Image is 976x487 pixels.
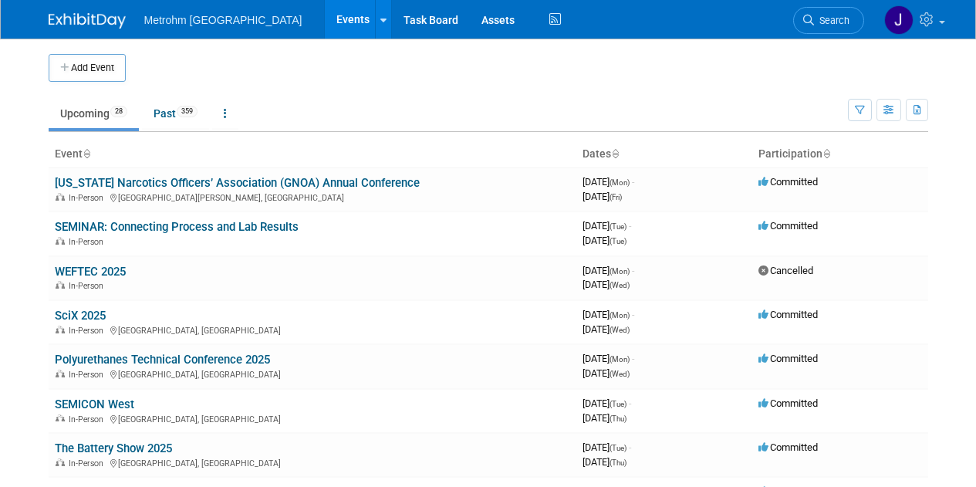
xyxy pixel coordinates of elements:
span: Committed [758,353,818,364]
a: Search [793,7,864,34]
div: [GEOGRAPHIC_DATA], [GEOGRAPHIC_DATA] [55,367,570,380]
span: Committed [758,441,818,453]
span: In-Person [69,237,108,247]
span: In-Person [69,458,108,468]
a: Upcoming28 [49,99,139,128]
img: In-Person Event [56,237,65,245]
span: Committed [758,176,818,188]
span: (Mon) [610,178,630,187]
span: (Wed) [610,370,630,378]
span: - [629,441,631,453]
span: [DATE] [583,235,626,246]
a: Sort by Start Date [611,147,619,160]
span: [DATE] [583,323,630,335]
span: 359 [177,106,198,117]
span: (Tue) [610,222,626,231]
a: [US_STATE] Narcotics Officers’ Association (GNOA) Annual Conference [55,176,420,190]
span: (Tue) [610,400,626,408]
span: (Mon) [610,267,630,276]
span: [DATE] [583,279,630,290]
span: [DATE] [583,191,622,202]
div: [GEOGRAPHIC_DATA], [GEOGRAPHIC_DATA] [55,412,570,424]
span: (Thu) [610,414,626,423]
a: Polyurethanes Technical Conference 2025 [55,353,270,367]
span: In-Person [69,370,108,380]
span: [DATE] [583,176,634,188]
span: In-Person [69,414,108,424]
img: ExhibitDay [49,13,126,29]
span: - [629,397,631,409]
img: In-Person Event [56,370,65,377]
img: In-Person Event [56,281,65,289]
span: (Tue) [610,444,626,452]
span: Metrohm [GEOGRAPHIC_DATA] [144,14,302,26]
img: In-Person Event [56,326,65,333]
img: In-Person Event [56,193,65,201]
span: (Wed) [610,326,630,334]
span: [DATE] [583,309,634,320]
span: [DATE] [583,412,626,424]
span: Committed [758,309,818,320]
span: (Wed) [610,281,630,289]
span: (Tue) [610,237,626,245]
span: - [629,220,631,232]
span: [DATE] [583,397,631,409]
th: Participation [752,141,928,167]
a: Sort by Event Name [83,147,90,160]
span: In-Person [69,193,108,203]
span: (Fri) [610,193,622,201]
span: [DATE] [583,353,634,364]
span: [DATE] [583,441,631,453]
span: - [632,309,634,320]
th: Event [49,141,576,167]
span: [DATE] [583,265,634,276]
img: Joanne Yam [884,5,914,35]
span: Search [814,15,849,26]
a: SEMINAR: Connecting Process and Lab Results [55,220,299,234]
div: [GEOGRAPHIC_DATA], [GEOGRAPHIC_DATA] [55,456,570,468]
span: (Thu) [610,458,626,467]
span: - [632,176,634,188]
span: [DATE] [583,220,631,232]
span: 28 [110,106,127,117]
th: Dates [576,141,752,167]
span: In-Person [69,326,108,336]
span: (Mon) [610,311,630,320]
a: Past359 [142,99,209,128]
a: SciX 2025 [55,309,106,323]
div: [GEOGRAPHIC_DATA][PERSON_NAME], [GEOGRAPHIC_DATA] [55,191,570,203]
span: (Mon) [610,355,630,364]
span: - [632,353,634,364]
span: Committed [758,220,818,232]
img: In-Person Event [56,458,65,466]
a: SEMICON West [55,397,134,411]
span: - [632,265,634,276]
span: Cancelled [758,265,813,276]
span: [DATE] [583,367,630,379]
span: Committed [758,397,818,409]
a: The Battery Show 2025 [55,441,172,455]
img: In-Person Event [56,414,65,422]
a: Sort by Participation Type [822,147,830,160]
a: WEFTEC 2025 [55,265,126,279]
span: [DATE] [583,456,626,468]
span: In-Person [69,281,108,291]
div: [GEOGRAPHIC_DATA], [GEOGRAPHIC_DATA] [55,323,570,336]
button: Add Event [49,54,126,82]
